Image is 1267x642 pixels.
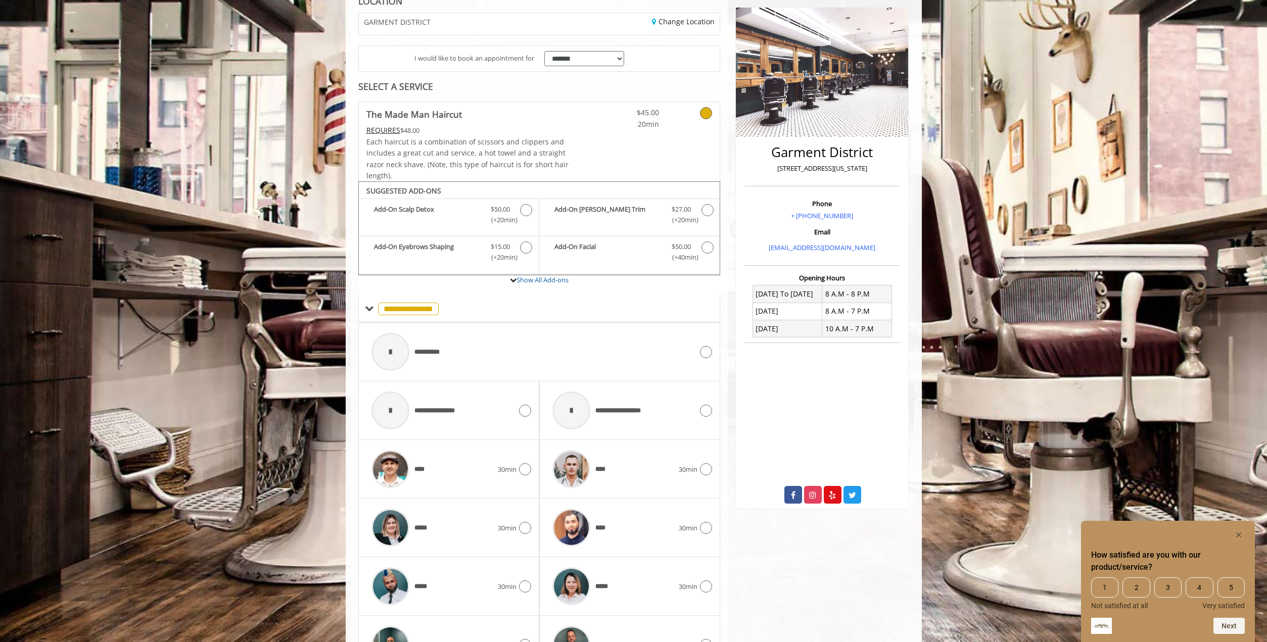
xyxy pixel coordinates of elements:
span: $50.00 [672,241,691,252]
b: Add-On Eyebrows Shaping [374,241,481,263]
span: 3 [1154,577,1182,598]
h3: Opening Hours [744,274,900,281]
h2: Garment District [747,145,897,160]
div: SELECT A SERVICE [358,82,721,91]
span: 1 [1091,577,1118,598]
h3: Phone [747,200,897,207]
label: Add-On Beard Trim [544,204,715,228]
span: 30min [679,581,697,592]
span: (+20min ) [485,215,515,225]
span: (+40min ) [666,252,696,263]
span: 30min [498,464,517,475]
label: Add-On Eyebrows Shaping [364,241,534,265]
span: 30min [679,523,697,533]
h3: Email [747,228,897,235]
td: [DATE] To [DATE] [753,285,822,303]
label: Add-On Facial [544,241,715,265]
b: Add-On [PERSON_NAME] Trim [554,204,662,225]
span: 30min [498,581,517,592]
span: 2 [1122,577,1150,598]
b: SUGGESTED ADD-ONS [366,186,441,195]
span: 4 [1186,577,1213,598]
span: 30min [498,523,517,533]
td: [DATE] [753,303,822,320]
p: [STREET_ADDRESS][US_STATE] [747,163,897,174]
span: (+20min ) [485,252,515,263]
label: Add-On Scalp Detox [364,204,534,228]
div: How satisfied are you with our product/service? Select an option from 1 to 5, with 1 being Not sa... [1091,529,1245,634]
span: 20min [599,119,659,130]
b: Add-On Scalp Detox [374,204,481,225]
a: [EMAIL_ADDRESS][DOMAIN_NAME] [769,243,875,252]
span: $15.00 [491,241,510,252]
span: GARMENT DISTRICT [364,18,431,26]
b: Add-On Facial [554,241,662,263]
td: [DATE] [753,320,822,337]
td: 10 A.M - 7 P.M [822,320,892,337]
div: The Made Man Haircut Add-onS [358,181,721,275]
b: The Made Man Haircut [366,107,462,121]
a: Show All Add-ons [517,275,569,284]
a: Change Location [652,17,715,26]
button: Next question [1213,618,1245,634]
span: 5 [1217,577,1245,598]
span: I would like to book an appointment for [414,53,534,64]
span: (+20min ) [666,215,696,225]
td: 8 A.M - 7 P.M [822,303,892,320]
button: Hide survey [1233,529,1245,541]
span: Very satisfied [1202,602,1245,610]
span: $45.00 [599,107,659,118]
span: Not satisfied at all [1091,602,1148,610]
td: 8 A.M - 8 P.M [822,285,892,303]
span: $50.00 [491,204,510,215]
a: + [PHONE_NUMBER] [791,211,853,220]
span: $27.00 [672,204,691,215]
span: Each haircut is a combination of scissors and clippers and includes a great cut and service, a ho... [366,137,569,180]
span: This service needs some Advance to be paid before we block your appointment [366,125,400,135]
h2: How satisfied are you with our product/service? Select an option from 1 to 5, with 1 being Not sa... [1091,549,1245,573]
div: How satisfied are you with our product/service? Select an option from 1 to 5, with 1 being Not sa... [1091,577,1245,610]
span: 30min [679,464,697,475]
div: $48.00 [366,125,570,136]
